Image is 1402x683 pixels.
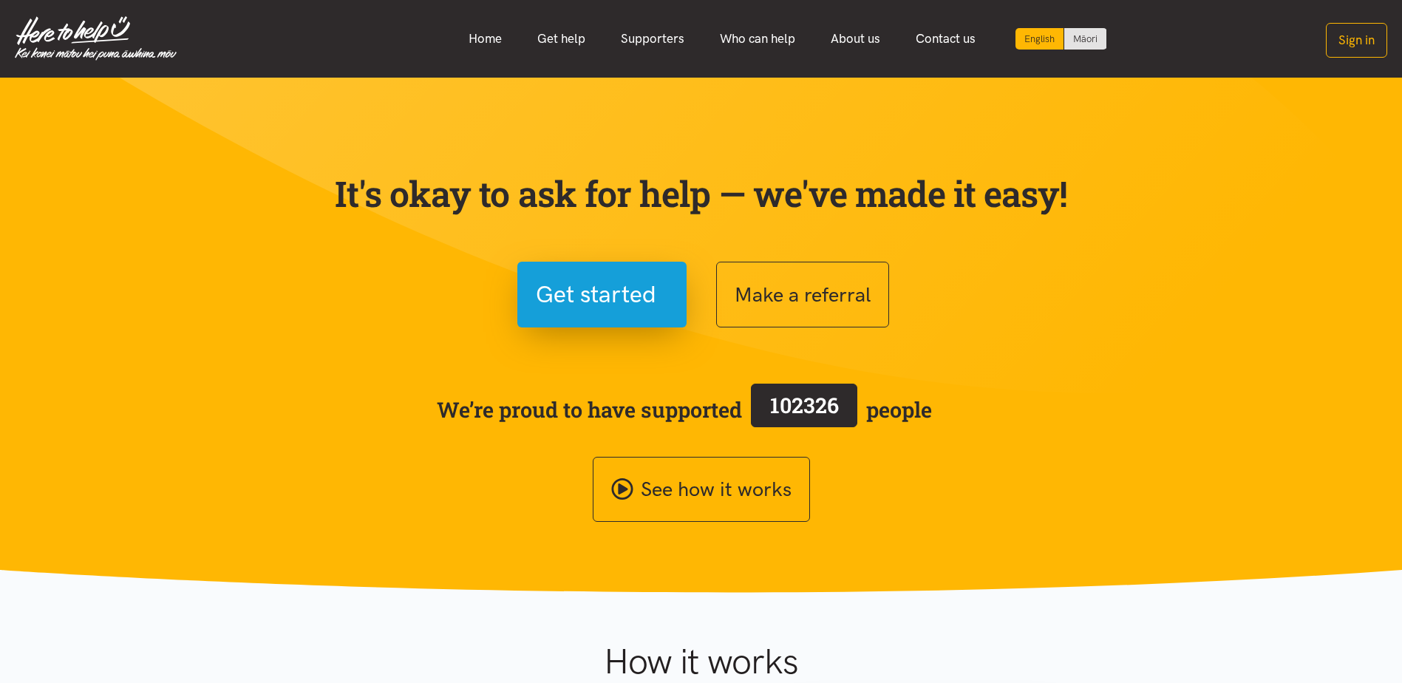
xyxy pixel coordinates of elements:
[603,23,702,55] a: Supporters
[332,172,1071,215] p: It's okay to ask for help — we've made it easy!
[1015,28,1107,50] div: Language toggle
[593,457,810,523] a: See how it works
[1326,23,1387,58] button: Sign in
[1064,28,1106,50] a: Switch to Te Reo Māori
[520,23,603,55] a: Get help
[1015,28,1064,50] div: Current language
[15,16,177,61] img: Home
[451,23,520,55] a: Home
[517,262,687,327] button: Get started
[716,262,889,327] button: Make a referral
[770,391,839,419] span: 102326
[702,23,813,55] a: Who can help
[742,381,866,438] a: 102326
[437,381,932,438] span: We’re proud to have supported people
[460,640,942,683] h1: How it works
[813,23,898,55] a: About us
[898,23,993,55] a: Contact us
[536,276,656,313] span: Get started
